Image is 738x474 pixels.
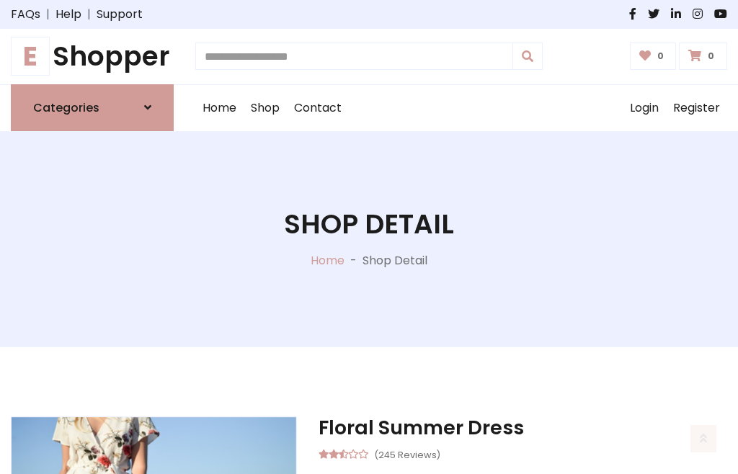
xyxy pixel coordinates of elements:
[40,6,55,23] span: |
[97,6,143,23] a: Support
[311,252,344,269] a: Home
[704,50,718,63] span: 0
[679,43,727,70] a: 0
[654,50,667,63] span: 0
[55,6,81,23] a: Help
[319,416,727,439] h3: Floral Summer Dress
[630,43,677,70] a: 0
[11,84,174,131] a: Categories
[244,85,287,131] a: Shop
[11,37,50,76] span: E
[344,252,363,269] p: -
[81,6,97,23] span: |
[287,85,349,131] a: Contact
[11,40,174,73] h1: Shopper
[284,208,454,241] h1: Shop Detail
[363,252,427,269] p: Shop Detail
[374,445,440,462] small: (245 Reviews)
[666,85,727,131] a: Register
[11,40,174,73] a: EShopper
[623,85,666,131] a: Login
[195,85,244,131] a: Home
[33,101,99,115] h6: Categories
[11,6,40,23] a: FAQs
